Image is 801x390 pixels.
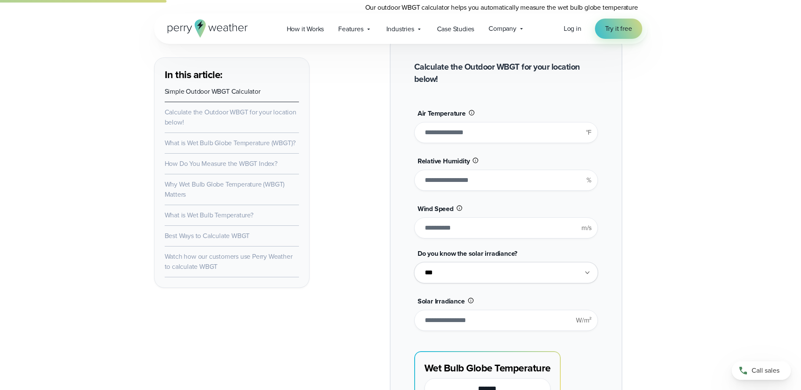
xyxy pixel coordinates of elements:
a: Calculate the Outdoor WBGT for your location below! [165,107,296,127]
span: Solar Irradiance [418,296,465,306]
a: How it Works [280,20,331,38]
span: Log in [564,24,581,33]
span: Features [338,24,363,34]
h3: In this article: [165,68,299,81]
a: What is Wet Bulb Globe Temperature (WBGT)? [165,138,296,148]
a: Try it free [595,19,642,39]
a: Log in [564,24,581,34]
span: Air Temperature [418,108,466,118]
span: Industries [386,24,414,34]
span: How it Works [287,24,324,34]
a: Simple Outdoor WBGT Calculator [165,87,261,96]
span: Company [489,24,516,34]
a: Case Studies [430,20,482,38]
a: Why Wet Bulb Globe Temperature (WBGT) Matters [165,179,285,199]
a: How Do You Measure the WBGT Index? [165,159,277,168]
a: Watch how our customers use Perry Weather to calculate WBGT [165,252,293,271]
p: Our outdoor WBGT calculator helps you automatically measure the wet bulb globe temperature quickl... [365,3,647,23]
span: Relative Humidity [418,156,470,166]
a: What is Wet Bulb Temperature? [165,210,253,220]
span: Case Studies [437,24,475,34]
a: Call sales [732,361,791,380]
span: Do you know the solar irradiance? [418,249,517,258]
a: Best Ways to Calculate WBGT [165,231,250,241]
span: Try it free [605,24,632,34]
span: Call sales [752,366,779,376]
h2: Calculate the Outdoor WBGT for your location below! [414,61,598,85]
span: Wind Speed [418,204,453,214]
